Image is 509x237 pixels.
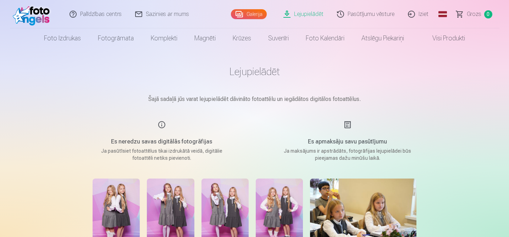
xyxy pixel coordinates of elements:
img: /fa1 [13,3,54,26]
span: Grozs [467,10,481,18]
a: Atslēgu piekariņi [353,28,413,48]
h1: Lejupielādēt [77,65,432,78]
h5: Es neredzu savas digitālās fotogrāfijas [94,137,229,146]
a: Krūzes [224,28,260,48]
a: Foto kalendāri [297,28,353,48]
a: Suvenīri [260,28,297,48]
a: Komplekti [142,28,186,48]
p: Ja pasūtīsiet fotoattēlus tikai izdrukātā veidā, digitālie fotoattēli netiks pievienoti. [94,147,229,162]
a: Galerija [231,9,267,19]
a: Visi produkti [413,28,474,48]
h5: Es apmaksāju savu pasūtījumu [280,137,415,146]
span: 0 [484,10,492,18]
a: Foto izdrukas [35,28,89,48]
a: Fotogrāmata [89,28,142,48]
p: Ja maksājums ir apstrādāts, fotogrāfijas lejupielādei būs pieejamas dažu minūšu laikā. [280,147,415,162]
p: Šajā sadaļā jūs varat lejupielādēt dāvināto fotoattēlu un iegādātos digitālos fotoattēlus. [77,95,432,103]
a: Magnēti [186,28,224,48]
